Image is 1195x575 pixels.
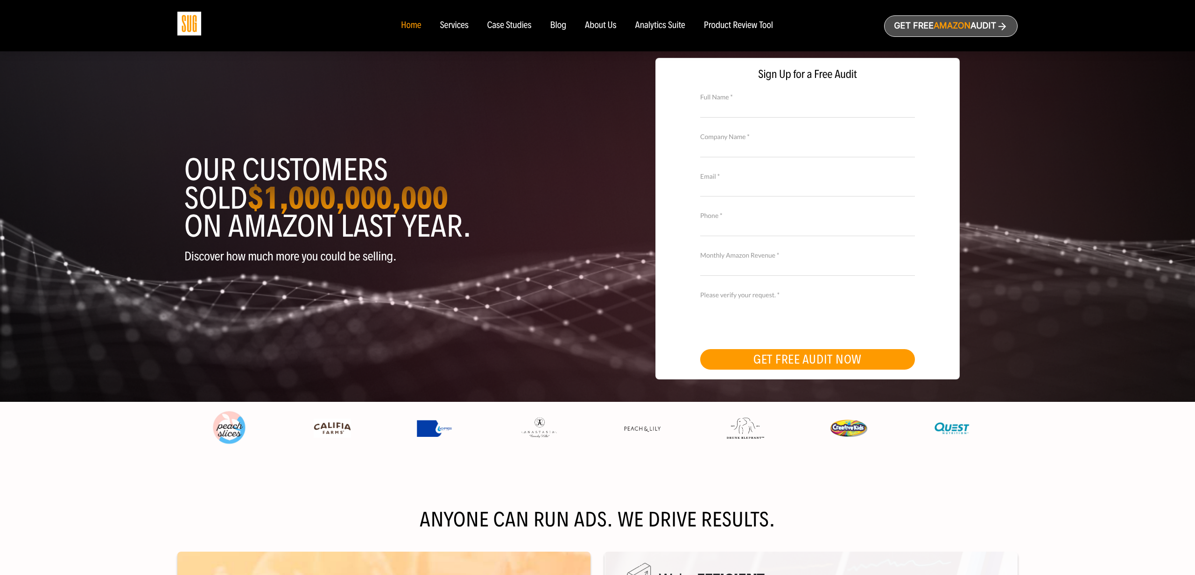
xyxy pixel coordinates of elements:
[700,290,915,300] label: Please verify your request. *
[184,250,590,263] p: Discover how much more you could be selling.
[700,220,915,236] input: Contact Number *
[700,259,915,276] input: Monthly Amazon Revenue *
[700,101,915,117] input: Full Name *
[933,419,970,438] img: Quest Nutriton
[700,92,915,102] label: Full Name *
[934,21,970,31] span: Amazon
[440,21,468,31] a: Services
[665,68,950,81] span: Sign Up for a Free Audit
[700,349,915,370] button: GET FREE AUDIT NOW
[700,140,915,157] input: Company Name *
[704,21,773,31] a: Product Review Tool
[520,417,557,439] img: Anastasia Beverly Hills
[417,420,454,437] img: Express Water
[624,426,661,432] img: Peach & Lily
[177,12,201,35] img: Sug
[727,418,764,439] img: Drunk Elephant
[585,21,617,31] a: About Us
[487,21,532,31] a: Case Studies
[550,21,567,31] a: Blog
[700,180,915,196] input: Email *
[177,511,1018,529] h2: Anyone can run ads. We drive results.
[700,132,915,142] label: Company Name *
[830,420,867,437] img: Creative Kids
[700,299,842,335] iframe: reCAPTCHA
[700,250,915,260] label: Monthly Amazon Revenue *
[635,21,685,31] a: Analytics Suite
[247,179,448,217] strong: $1,000,000,000
[184,156,590,240] h1: Our customers sold on Amazon last year.
[884,15,1018,37] a: Get freeAmazonAudit
[700,210,915,221] label: Phone *
[700,171,915,182] label: Email *
[211,409,248,447] img: Peach Slices
[314,419,351,438] img: Califia Farms
[401,21,421,31] a: Home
